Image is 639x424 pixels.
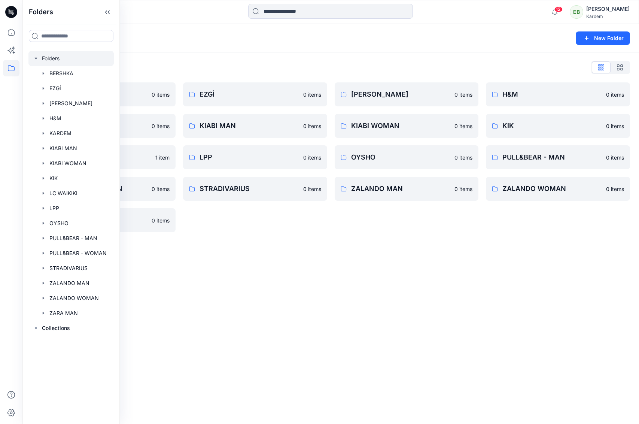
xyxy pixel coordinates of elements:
[335,82,479,106] a: [PERSON_NAME]0 items
[200,89,299,100] p: EZGİ
[200,184,299,194] p: STRADIVARIUS
[183,82,327,106] a: EZGİ0 items
[351,121,450,131] p: KIABI WOMAN
[183,145,327,169] a: LPP0 items
[502,121,602,131] p: KIK
[152,185,170,193] p: 0 items
[486,145,630,169] a: PULL&BEAR - MAN0 items
[586,13,630,19] div: Kardem
[155,154,170,161] p: 1 item
[502,184,602,194] p: ZALANDO WOMAN
[486,114,630,138] a: KIK0 items
[351,184,450,194] p: ZALANDO MAN
[200,152,299,163] p: LPP
[586,4,630,13] div: [PERSON_NAME]
[200,121,299,131] p: KIABI MAN
[486,82,630,106] a: H&M0 items
[606,185,624,193] p: 0 items
[152,216,170,224] p: 0 items
[502,89,602,100] p: H&M
[606,154,624,161] p: 0 items
[454,185,472,193] p: 0 items
[303,185,321,193] p: 0 items
[606,91,624,99] p: 0 items
[152,91,170,99] p: 0 items
[502,152,602,163] p: PULL&BEAR - MAN
[606,122,624,130] p: 0 items
[454,154,472,161] p: 0 items
[42,324,70,333] p: Collections
[351,152,450,163] p: OYSHO
[454,122,472,130] p: 0 items
[576,31,630,45] button: New Folder
[183,114,327,138] a: KIABI MAN0 items
[303,122,321,130] p: 0 items
[183,177,327,201] a: STRADIVARIUS0 items
[303,154,321,161] p: 0 items
[486,177,630,201] a: ZALANDO WOMAN0 items
[152,122,170,130] p: 0 items
[454,91,472,99] p: 0 items
[554,6,563,12] span: 12
[570,5,583,19] div: EB
[335,177,479,201] a: ZALANDO MAN0 items
[335,114,479,138] a: KIABI WOMAN0 items
[351,89,450,100] p: [PERSON_NAME]
[335,145,479,169] a: OYSHO0 items
[303,91,321,99] p: 0 items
